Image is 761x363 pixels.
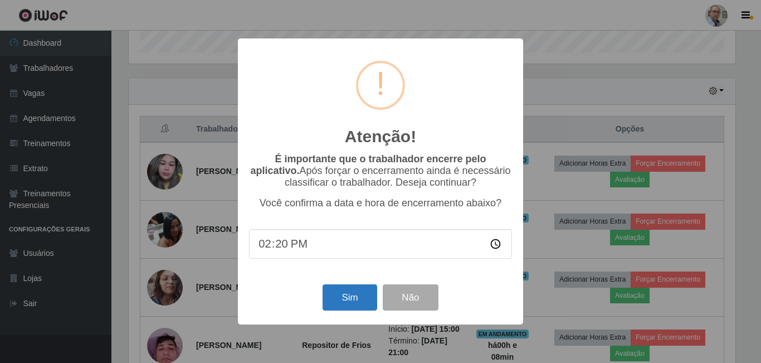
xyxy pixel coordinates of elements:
[383,284,438,311] button: Não
[249,153,512,188] p: Após forçar o encerramento ainda é necessário classificar o trabalhador. Deseja continuar?
[345,127,416,147] h2: Atenção!
[250,153,486,176] b: É importante que o trabalhador encerre pelo aplicativo.
[323,284,377,311] button: Sim
[249,197,512,209] p: Você confirma a data e hora de encerramento abaixo?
